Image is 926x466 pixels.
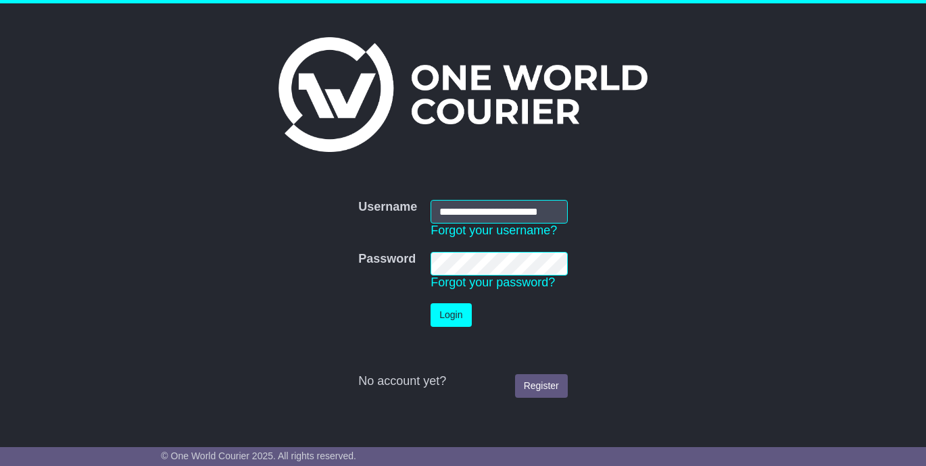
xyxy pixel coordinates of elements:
[431,303,471,327] button: Login
[278,37,648,152] img: One World
[358,374,568,389] div: No account yet?
[358,200,417,215] label: Username
[515,374,568,398] a: Register
[161,450,356,461] span: © One World Courier 2025. All rights reserved.
[358,252,416,267] label: Password
[431,276,555,289] a: Forgot your password?
[431,224,557,237] a: Forgot your username?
